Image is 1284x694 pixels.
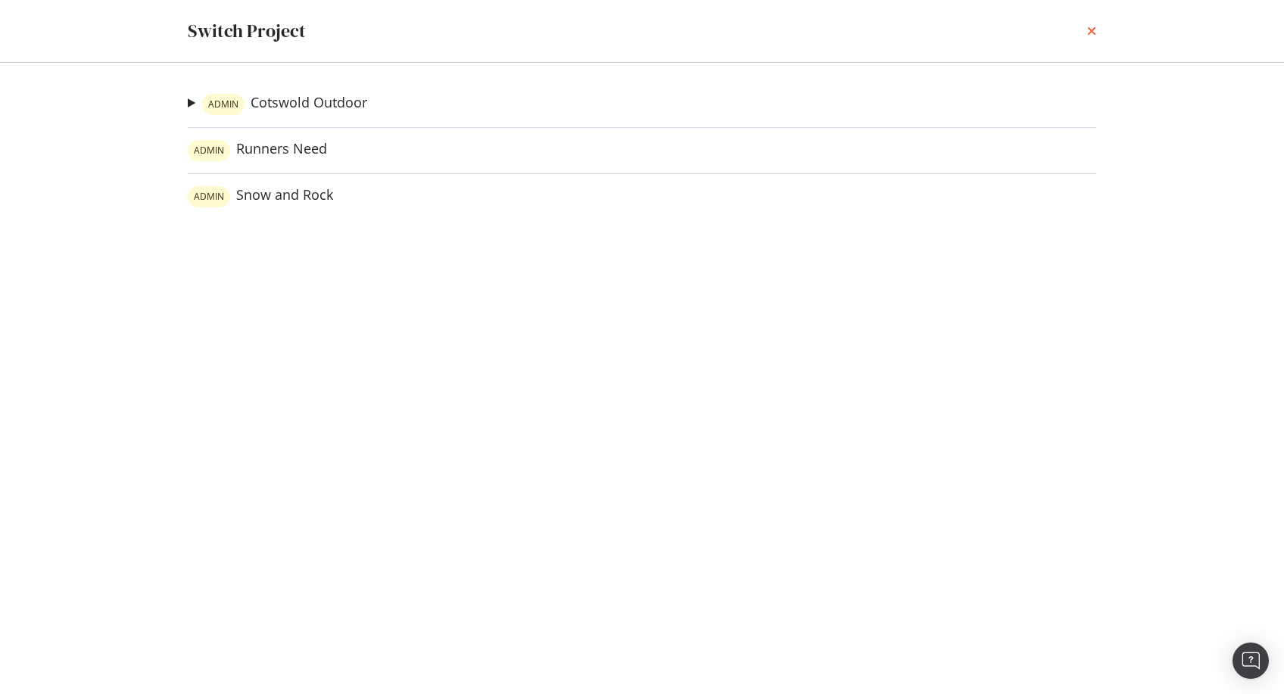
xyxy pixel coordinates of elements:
[188,140,327,161] a: warning labelRunners Need
[188,18,306,44] div: Switch Project
[188,93,367,115] summary: warning labelCotswold Outdoor
[202,94,367,115] a: warning labelCotswold Outdoor
[194,192,224,201] span: ADMIN
[188,186,333,207] a: warning labelSnow and Rock
[202,94,245,115] div: warning label
[1233,643,1269,679] div: Open Intercom Messenger
[188,186,230,207] div: warning label
[1087,18,1096,44] div: times
[208,100,238,109] span: ADMIN
[194,146,224,155] span: ADMIN
[188,140,230,161] div: warning label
